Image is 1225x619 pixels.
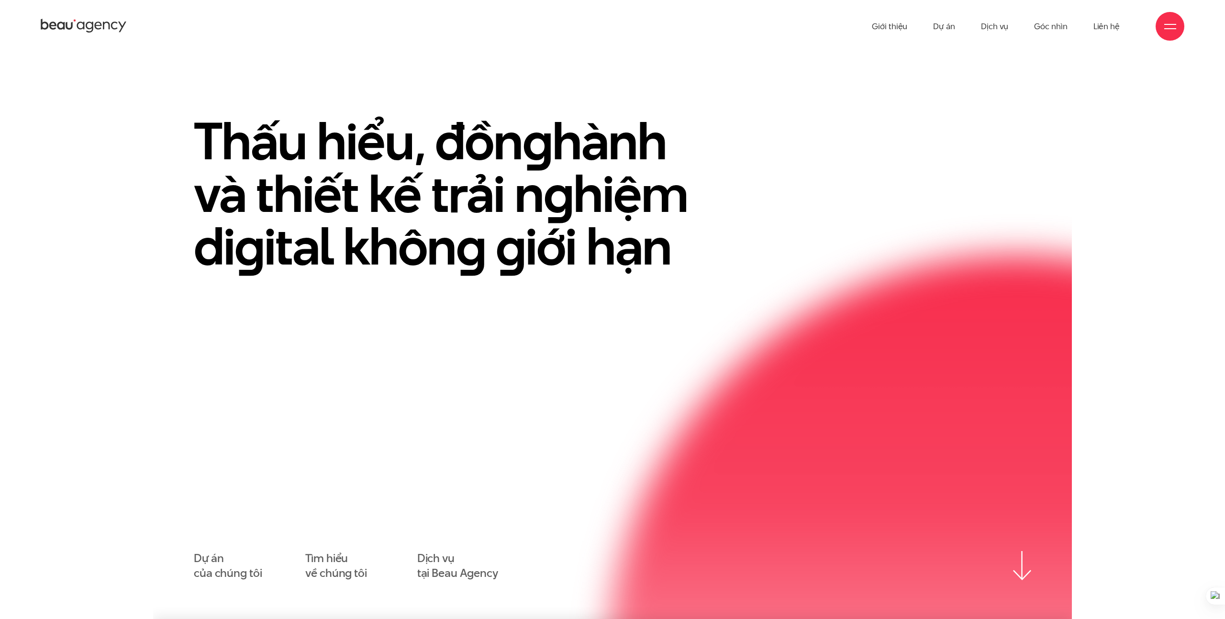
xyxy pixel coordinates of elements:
[496,210,525,282] en: g
[456,210,486,282] en: g
[523,105,552,177] en: g
[544,158,573,230] en: g
[194,551,262,581] a: Dự áncủa chúng tôi
[234,210,264,282] en: g
[305,551,367,581] a: Tìm hiểuvề chúng tôi
[194,115,720,273] h1: Thấu hiểu, đồn hành và thiết kế trải n hiệm di ital khôn iới hạn
[417,551,498,581] a: Dịch vụtại Beau Agency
